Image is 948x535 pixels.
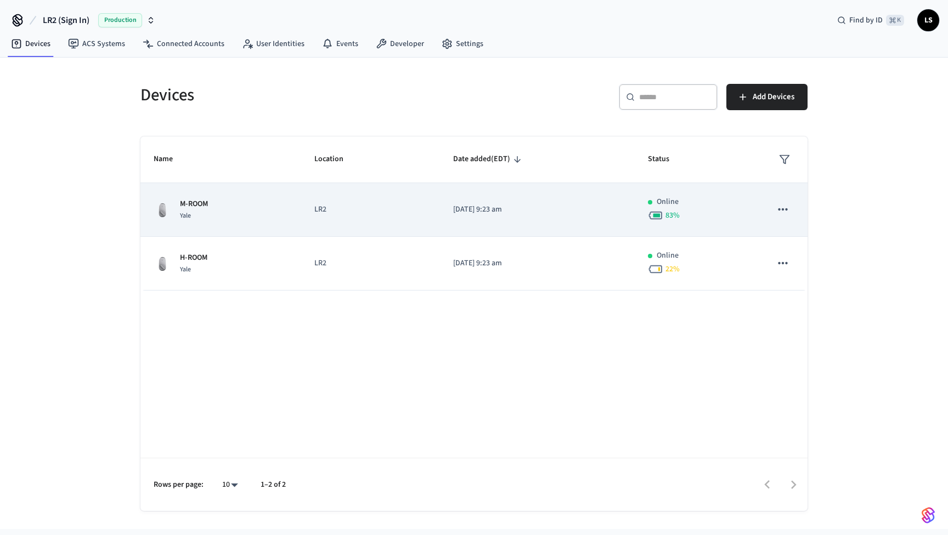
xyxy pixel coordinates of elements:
[59,34,134,54] a: ACS Systems
[453,258,622,269] p: [DATE] 9:23 am
[2,34,59,54] a: Devices
[922,506,935,524] img: SeamLogoGradient.69752ec5.svg
[43,14,89,27] span: LR2 (Sign In)
[726,84,808,110] button: Add Devices
[849,15,883,26] span: Find by ID
[180,252,207,264] p: H-ROOM
[657,196,679,208] p: Online
[180,211,191,220] span: Yale
[367,34,433,54] a: Developer
[886,15,904,26] span: ⌘ K
[154,255,171,272] img: August Wifi Smart Lock 3rd Gen, Silver, Front
[154,479,204,491] p: Rows per page:
[140,136,808,291] table: sticky table
[154,151,187,168] span: Name
[314,204,427,215] p: LR2
[314,151,358,168] span: Location
[233,34,313,54] a: User Identities
[154,201,171,219] img: August Wifi Smart Lock 3rd Gen, Silver, Front
[140,84,467,106] h5: Devices
[180,198,208,210] p: M-ROOM
[261,479,286,491] p: 1–2 of 2
[657,250,679,261] p: Online
[648,151,684,168] span: Status
[134,34,233,54] a: Connected Accounts
[217,477,243,493] div: 10
[453,151,524,168] span: Date added(EDT)
[665,264,680,275] span: 22 %
[314,258,427,269] p: LR2
[313,34,367,54] a: Events
[453,204,622,215] p: [DATE] 9:23 am
[918,10,938,30] span: LS
[917,9,939,31] button: LS
[753,90,794,104] span: Add Devices
[665,210,680,221] span: 83 %
[828,10,913,30] div: Find by ID⌘ K
[433,34,492,54] a: Settings
[180,265,191,274] span: Yale
[98,13,142,27] span: Production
